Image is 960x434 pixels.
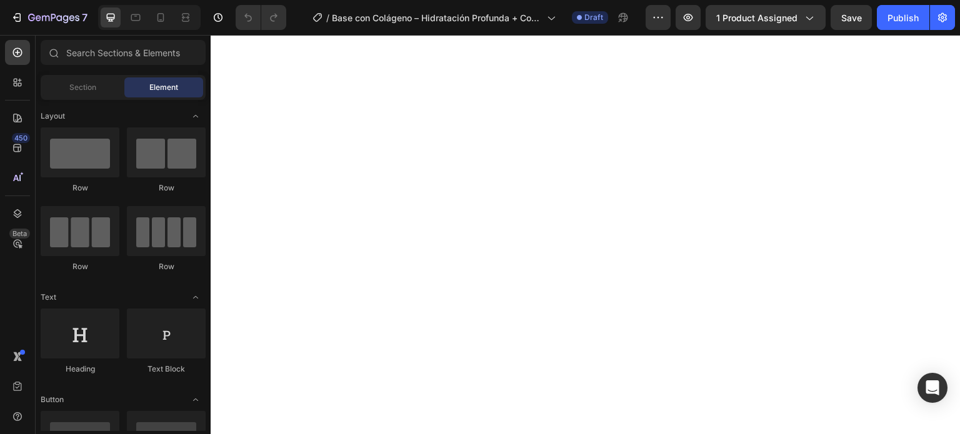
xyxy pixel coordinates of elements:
[186,390,206,410] span: Toggle open
[716,11,797,24] span: 1 product assigned
[332,11,542,24] span: Base con Colágeno – Hidratación Profunda + Cobertura Impecable
[706,5,826,30] button: 1 product assigned
[41,363,119,375] div: Heading
[127,363,206,375] div: Text Block
[917,373,947,403] div: Open Intercom Messenger
[831,5,872,30] button: Save
[877,5,929,30] button: Publish
[211,35,960,434] iframe: Design area
[41,394,64,405] span: Button
[127,182,206,194] div: Row
[69,82,96,93] span: Section
[236,5,286,30] div: Undo/Redo
[41,182,119,194] div: Row
[149,82,178,93] span: Element
[41,292,56,303] span: Text
[41,261,119,272] div: Row
[127,261,206,272] div: Row
[41,111,65,122] span: Layout
[41,40,206,65] input: Search Sections & Elements
[887,11,919,24] div: Publish
[326,11,329,24] span: /
[82,10,87,25] p: 7
[9,229,30,239] div: Beta
[584,12,603,23] span: Draft
[841,12,862,23] span: Save
[186,106,206,126] span: Toggle open
[5,5,93,30] button: 7
[12,133,30,143] div: 450
[186,287,206,307] span: Toggle open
